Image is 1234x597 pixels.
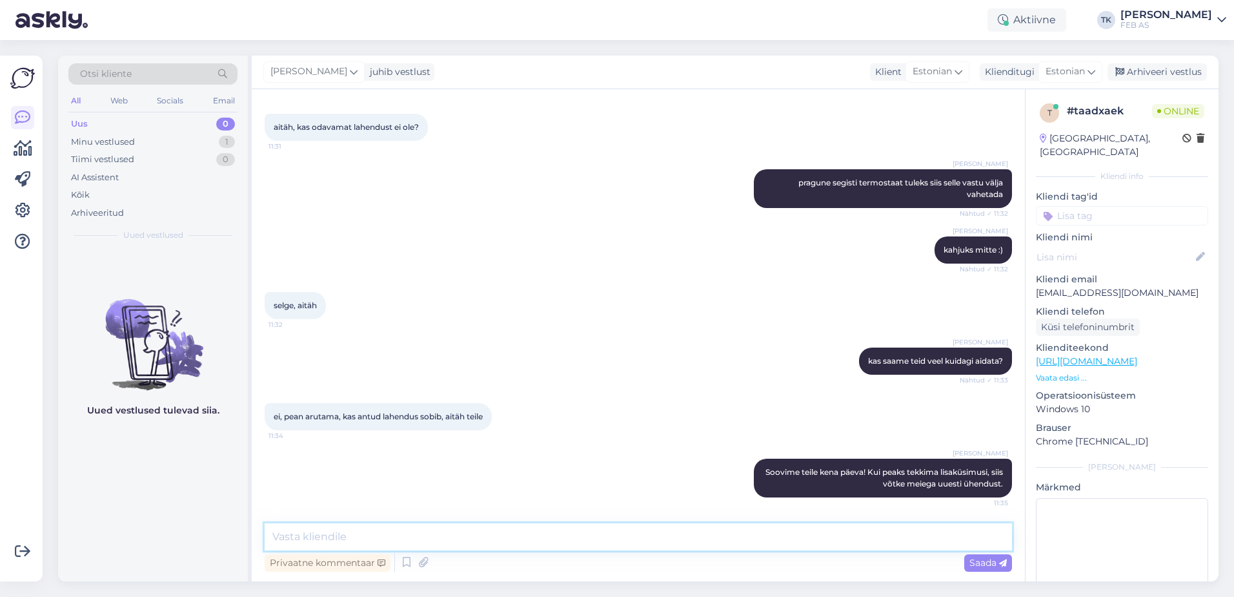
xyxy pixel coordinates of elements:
[870,65,902,79] div: Klient
[71,136,135,149] div: Minu vestlused
[108,92,130,109] div: Web
[953,159,1008,169] span: [PERSON_NAME]
[365,65,430,79] div: juhib vestlust
[123,229,183,241] span: Uued vestlused
[270,65,347,79] span: [PERSON_NAME]
[219,136,235,149] div: 1
[274,412,483,421] span: ei, pean arutama, kas antud lahendus sobib, aitäh teile
[71,153,134,166] div: Tiimi vestlused
[1047,108,1052,118] span: t
[1037,250,1193,264] input: Lisa nimi
[798,178,1005,199] span: pragune segisti termostaat tuleks siis selle vastu välja vahetada
[1036,273,1208,286] p: Kliendi email
[1036,435,1208,448] p: Chrome [TECHNICAL_ID]
[1046,65,1085,79] span: Estonian
[868,356,1003,366] span: kas saame teid veel kuidagi aidata?
[71,118,88,131] div: Uus
[10,66,35,90] img: Askly Logo
[960,209,1008,218] span: Nähtud ✓ 11:32
[953,226,1008,236] span: [PERSON_NAME]
[1036,421,1208,435] p: Brauser
[1097,11,1115,29] div: TK
[268,431,317,441] span: 11:34
[765,467,1005,488] span: Soovime teile kena päeva! Kui peaks tekkima lisaküsimusi, siis võtke meiega uuesti ühendust.
[987,8,1066,32] div: Aktiivne
[1036,319,1140,336] div: Küsi telefoninumbrit
[1120,10,1212,20] div: [PERSON_NAME]
[960,498,1008,508] span: 11:35
[1036,461,1208,473] div: [PERSON_NAME]
[210,92,238,109] div: Email
[1036,231,1208,244] p: Kliendi nimi
[216,118,235,131] div: 0
[71,171,119,184] div: AI Assistent
[1036,206,1208,225] input: Lisa tag
[1036,389,1208,403] p: Operatsioonisüsteem
[913,65,952,79] span: Estonian
[154,92,186,109] div: Socials
[274,122,419,132] span: aitäh, kas odavamat lahendust ei ole?
[1036,355,1137,367] a: [URL][DOMAIN_NAME]
[1108,63,1207,81] div: Arhiveeri vestlus
[980,65,1035,79] div: Klienditugi
[274,300,317,310] span: selge, aitäh
[268,320,317,330] span: 11:32
[71,207,124,220] div: Arhiveeritud
[1036,481,1208,494] p: Märkmed
[960,375,1008,385] span: Nähtud ✓ 11:33
[1120,20,1212,30] div: FEB AS
[1036,372,1208,384] p: Vaata edasi ...
[58,276,248,392] img: No chats
[80,67,132,81] span: Otsi kliente
[68,92,83,109] div: All
[1152,104,1204,118] span: Online
[1036,171,1208,182] div: Kliendi info
[268,141,317,151] span: 11:31
[1067,103,1152,119] div: # taadxaek
[1036,305,1208,319] p: Kliendi telefon
[71,189,90,202] div: Kõik
[960,264,1008,274] span: Nähtud ✓ 11:32
[1036,286,1208,300] p: [EMAIL_ADDRESS][DOMAIN_NAME]
[953,337,1008,347] span: [PERSON_NAME]
[1040,132,1182,159] div: [GEOGRAPHIC_DATA], [GEOGRAPHIC_DATA]
[953,448,1008,458] span: [PERSON_NAME]
[1036,190,1208,204] p: Kliendi tag'id
[1120,10,1226,30] a: [PERSON_NAME]FEB AS
[944,245,1003,255] span: kahjuks mitte :)
[969,557,1007,569] span: Saada
[216,153,235,166] div: 0
[1036,403,1208,416] p: Windows 10
[1036,341,1208,355] p: Klienditeekond
[87,404,219,417] p: Uued vestlused tulevad siia.
[265,554,390,572] div: Privaatne kommentaar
